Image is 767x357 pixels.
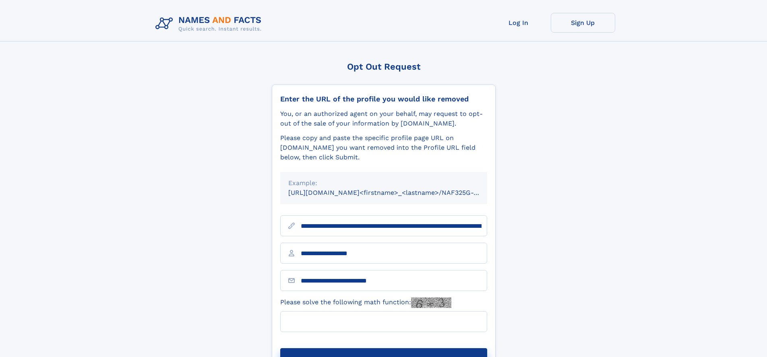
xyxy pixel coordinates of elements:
a: Log In [486,13,551,33]
div: Enter the URL of the profile you would like removed [280,95,487,103]
label: Please solve the following math function: [280,297,451,308]
div: You, or an authorized agent on your behalf, may request to opt-out of the sale of your informatio... [280,109,487,128]
a: Sign Up [551,13,615,33]
img: Logo Names and Facts [152,13,268,35]
div: Please copy and paste the specific profile page URL on [DOMAIN_NAME] you want removed into the Pr... [280,133,487,162]
div: Opt Out Request [272,62,496,72]
div: Example: [288,178,479,188]
small: [URL][DOMAIN_NAME]<firstname>_<lastname>/NAF325G-xxxxxxxx [288,189,502,196]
